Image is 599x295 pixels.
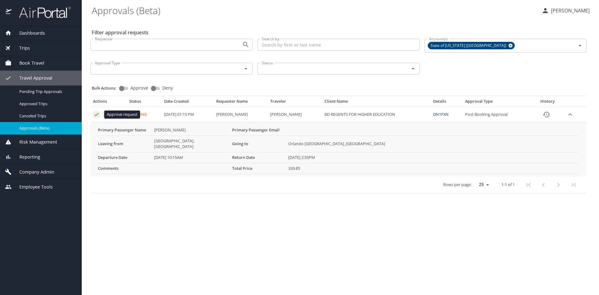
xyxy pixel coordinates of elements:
[214,99,268,107] th: Requester Name
[12,154,40,160] span: Reporting
[428,42,510,49] span: State of [US_STATE] ([GEOGRAPHIC_DATA])
[127,107,162,122] td: Pending
[90,99,587,193] table: Approval table
[12,30,45,37] span: Dashboards
[549,7,590,14] p: [PERSON_NAME]
[501,183,515,187] p: 1-1 of 1
[162,99,214,107] th: Date Created
[12,60,44,66] span: Book Travel
[12,169,54,175] span: Company Admin
[431,99,463,107] th: Details
[268,107,322,122] td: [PERSON_NAME]
[241,64,250,73] button: Open
[95,152,152,163] th: Departure Date
[463,99,532,107] th: Approval Type
[474,180,491,189] select: rows per page
[12,6,71,18] img: airportal-logo.png
[286,152,579,163] td: [DATE] 2:55PM
[90,99,127,107] th: Actions
[257,39,419,51] input: Search by first or last name
[6,6,12,18] img: icon-airportal.png
[566,110,575,119] button: expand row
[230,125,286,135] th: Primary Passenger Email
[443,183,471,187] p: Rows per page:
[433,111,449,117] a: DN1FXN
[152,125,230,135] td: [PERSON_NAME]
[95,125,152,135] th: Primary Passenger Name
[286,163,579,174] td: 339.85
[19,113,74,119] span: Canceled Trips
[539,107,554,122] button: History
[152,152,230,163] td: [DATE] 10:15AM
[130,86,148,90] span: Approve
[539,5,592,16] button: [PERSON_NAME]
[152,135,230,152] td: [GEOGRAPHIC_DATA], [GEOGRAPHIC_DATA]
[532,99,563,107] th: History
[127,99,162,107] th: Status
[95,135,152,152] th: Leaving from
[92,1,537,20] h1: Approvals (Beta)
[322,107,431,122] td: BD REGENTS FOR HIGHER EDUCATION
[12,75,52,81] span: Travel Approval
[409,64,417,73] button: Open
[19,125,74,131] span: Approvals (Beta)
[241,40,250,49] button: Open
[95,125,579,174] table: More info for approvals
[230,152,286,163] th: Return Date
[576,41,584,50] button: Open
[428,42,515,49] div: State of [US_STATE] ([GEOGRAPHIC_DATA])
[230,135,286,152] th: Going to
[92,85,121,91] p: Bulk Actions:
[12,184,53,190] span: Employee Tools
[95,163,152,174] th: Comments
[214,107,268,122] td: [PERSON_NAME]
[19,101,74,107] span: Approved Trips
[463,107,532,122] td: Post-Booking Approval
[12,45,30,52] span: Trips
[12,139,57,145] span: Risk Management
[162,86,173,90] span: Deny
[162,107,214,122] td: [DATE] 01:15 PM
[102,111,109,118] button: Deny request
[230,163,286,174] th: Total Price
[322,99,431,107] th: Client Name
[268,99,322,107] th: Traveler
[92,27,149,37] h2: Filter approval requests
[19,89,74,95] span: Pending Trip Approvals
[286,135,579,152] td: Orlando [GEOGRAPHIC_DATA], [GEOGRAPHIC_DATA]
